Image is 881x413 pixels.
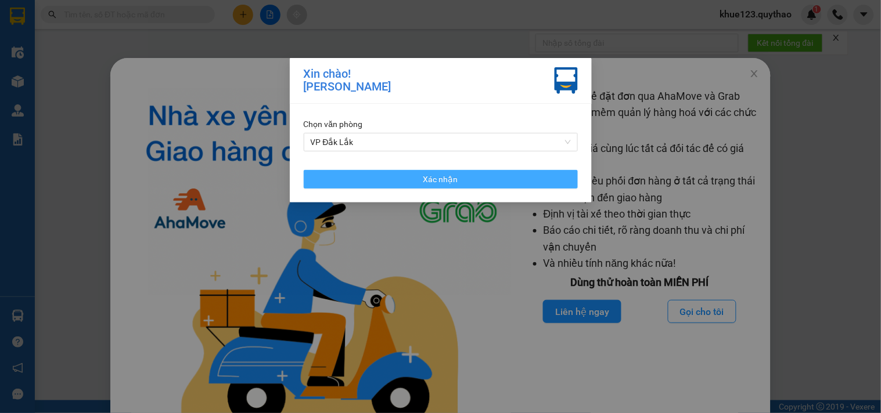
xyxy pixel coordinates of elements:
span: Xác nhận [423,173,458,186]
div: Xin chào! [PERSON_NAME] [304,67,391,94]
button: Xác nhận [304,170,578,189]
span: VP Đắk Lắk [311,133,571,151]
div: Chọn văn phòng [304,118,578,131]
img: vxr-icon [555,67,578,94]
